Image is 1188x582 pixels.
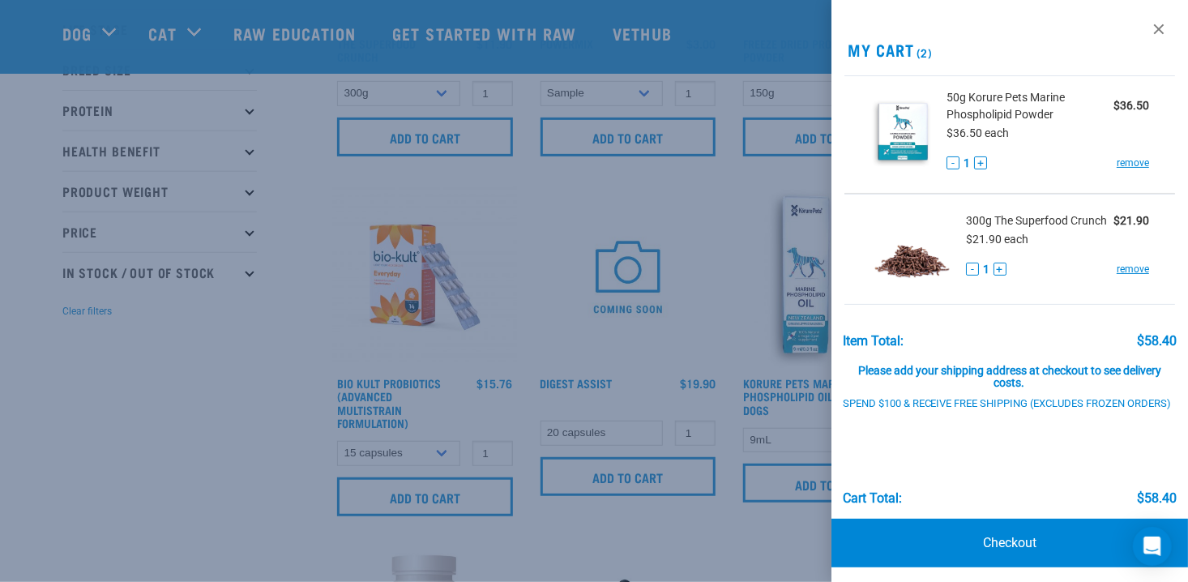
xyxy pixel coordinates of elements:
[994,263,1006,276] button: +
[870,208,954,291] img: The Superfood Crunch
[1117,262,1149,276] a: remove
[870,89,934,173] img: Korure Pets Marine Phospholipid Powder
[966,212,1107,229] span: 300g The Superfood Crunch
[947,156,959,169] button: -
[1137,334,1177,349] div: $58.40
[843,491,902,506] div: Cart total:
[966,233,1028,246] span: $21.90 each
[1133,527,1172,566] div: Open Intercom Messenger
[843,349,1177,391] div: Please add your shipping address at checkout to see delivery costs.
[831,519,1188,567] a: Checkout
[843,334,904,349] div: Item Total:
[947,126,1009,139] span: $36.50 each
[1117,156,1149,170] a: remove
[1113,99,1149,112] strong: $36.50
[983,261,989,278] span: 1
[947,89,1113,123] span: 50g Korure Pets Marine Phospholipid Powder
[831,41,1188,59] h2: My Cart
[1137,491,1177,506] div: $58.40
[1113,214,1149,227] strong: $21.90
[966,263,979,276] button: -
[974,156,987,169] button: +
[914,49,933,55] span: (2)
[964,155,970,172] span: 1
